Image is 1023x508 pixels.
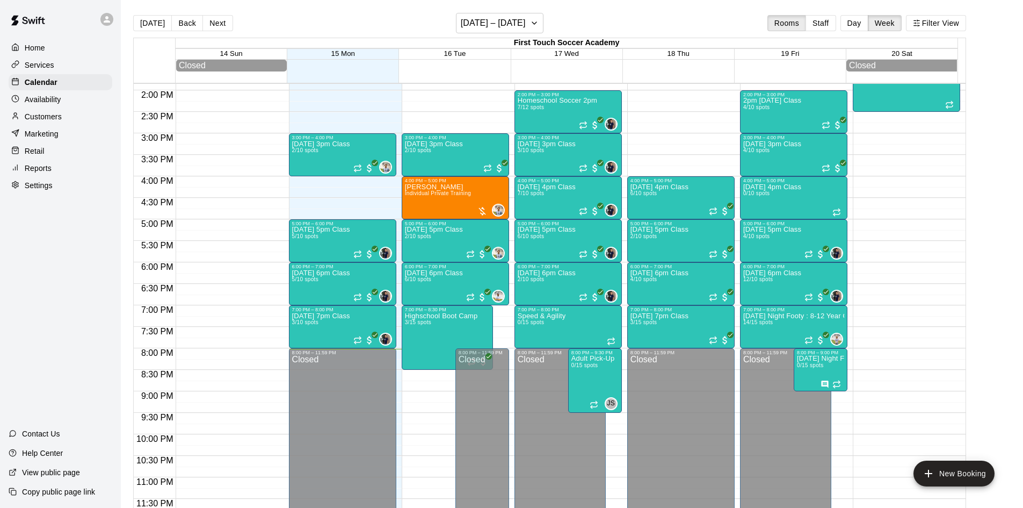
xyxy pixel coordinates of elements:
[840,15,868,31] button: Day
[835,333,843,346] span: Emily Ober
[605,247,618,260] div: Ben Strawbridge
[781,49,799,58] span: 19 Fri
[139,241,176,250] span: 5:30 PM
[289,305,396,348] div: 7:00 PM – 8:00 PM: Monday 7pm Class
[139,348,176,357] span: 8:00 PM
[743,221,844,226] div: 5:00 PM – 6:00 PM
[606,205,616,216] img: Ben Strawbridge
[134,434,176,443] span: 10:00 PM
[607,398,615,409] span: JS
[835,247,843,260] span: Ben Strawbridge
[405,147,431,153] span: 2/10 spots filled
[496,247,505,260] span: Matt Allred
[514,90,622,133] div: 2:00 PM – 3:00 PM: Homeschool Soccer 2pm
[668,49,690,58] button: 18 Thu
[466,250,475,259] span: Recurring event
[709,293,717,302] span: Recurring event
[571,362,598,368] span: 0/15 spots filled
[9,109,112,125] a: Customers
[383,161,392,174] span: Matt Allred
[607,337,615,346] span: Recurring event
[518,264,619,269] div: 6:00 PM – 7:00 PM
[835,290,843,303] span: Ben Strawbridge
[627,305,735,348] div: 7:00 PM – 8:00 PM: Thursday 7pm Class
[514,133,622,176] div: 3:00 PM – 4:00 PM: Wednesday 3pm Class
[139,198,176,207] span: 4:30 PM
[405,135,506,140] div: 3:00 PM – 4:00 PM
[25,163,52,174] p: Reports
[9,160,112,176] div: Reports
[906,15,966,31] button: Filter View
[25,111,62,122] p: Customers
[292,233,318,239] span: 5/10 spots filled
[740,176,847,219] div: 4:00 PM – 5:00 PM: Friday 4pm Class
[804,336,813,345] span: Recurring event
[139,305,176,314] span: 7:00 PM
[590,400,598,409] span: Recurring event
[514,219,622,262] div: 5:00 PM – 6:00 PM: Wednesday 5pm Class
[740,262,847,305] div: 6:00 PM – 7:00 PM: Friday 6pm Class
[830,247,843,260] div: Ben Strawbridge
[492,204,505,217] div: Matt Allred
[571,350,619,355] div: 8:00 PM – 9:30 PM
[379,333,392,346] div: Ben Strawbridge
[605,204,618,217] div: Ben Strawbridge
[9,40,112,56] div: Home
[456,13,543,33] button: [DATE] – [DATE]
[743,319,773,325] span: 14/15 spots filled
[466,293,475,302] span: Recurring event
[353,293,362,302] span: Recurring event
[9,57,112,73] div: Services
[139,133,176,142] span: 3:00 PM
[609,247,618,260] span: Ben Strawbridge
[740,133,847,176] div: 3:00 PM – 4:00 PM: Friday 3pm Class
[590,120,600,131] span: All customers have paid
[139,413,176,422] span: 9:30 PM
[493,291,504,302] img: Jorge Ramirez
[609,204,618,217] span: Ben Strawbridge
[22,428,60,439] p: Contact Us
[289,219,396,262] div: 5:00 PM – 6:00 PM: Monday 5pm Class
[579,207,587,216] span: Recurring event
[405,307,490,312] div: 7:00 PM – 8:30 PM
[9,91,112,108] a: Availability
[380,248,391,259] img: Ben Strawbridge
[630,307,731,312] div: 7:00 PM – 8:00 PM
[492,247,505,260] div: Matt Allred
[477,292,488,303] span: All customers have paid
[292,276,318,282] span: 5/10 spots filled
[179,61,284,70] div: Closed
[605,118,618,131] div: Ben Strawbridge
[402,219,509,262] div: 5:00 PM – 6:00 PM: Tuesday 5pm Class
[568,348,622,413] div: 8:00 PM – 9:30 PM: Adult Pick-Up
[405,233,431,239] span: 2/10 spots filled
[743,190,770,196] span: 0/10 spots filled
[292,319,318,325] span: 3/10 spots filled
[849,61,954,70] div: Closed
[630,221,731,226] div: 5:00 PM – 6:00 PM
[402,262,509,305] div: 6:00 PM – 7:00 PM: Tuesday 6pm Class
[518,147,544,153] span: 3/10 spots filled
[139,370,176,379] span: 8:30 PM
[709,250,717,259] span: Recurring event
[590,163,600,174] span: All customers have paid
[606,248,616,259] img: Ben Strawbridge
[25,60,54,70] p: Services
[579,164,587,173] span: Recurring event
[514,262,622,305] div: 6:00 PM – 7:00 PM: Wednesday 6pm Class
[133,15,172,31] button: [DATE]
[176,38,957,48] div: First Touch Soccer Academy
[364,335,375,346] span: All customers have paid
[25,180,53,191] p: Settings
[627,262,735,305] div: 6:00 PM – 7:00 PM: Thursday 6pm Class
[590,249,600,260] span: All customers have paid
[831,291,842,302] img: Ben Strawbridge
[139,112,176,121] span: 2:30 PM
[171,15,203,31] button: Back
[913,461,995,486] button: add
[379,290,392,303] div: Ben Strawbridge
[379,247,392,260] div: Ben Strawbridge
[9,177,112,194] div: Settings
[609,290,618,303] span: Ben Strawbridge
[743,92,844,97] div: 2:00 PM – 3:00 PM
